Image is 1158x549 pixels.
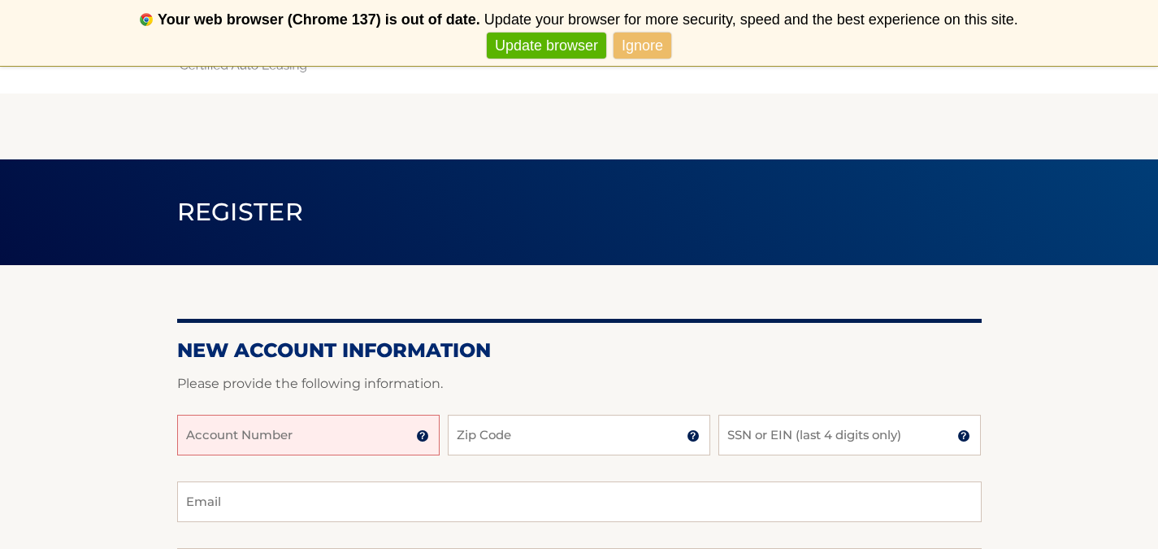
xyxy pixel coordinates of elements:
[177,481,982,522] input: Email
[416,429,429,442] img: tooltip.svg
[177,415,440,455] input: Account Number
[158,11,480,28] b: Your web browser (Chrome 137) is out of date.
[177,197,304,227] span: Register
[448,415,710,455] input: Zip Code
[687,429,700,442] img: tooltip.svg
[484,11,1018,28] span: Update your browser for more security, speed and the best experience on this site.
[614,33,671,59] a: Ignore
[177,373,982,395] p: Please provide the following information.
[957,429,970,442] img: tooltip.svg
[487,33,606,59] a: Update browser
[177,338,982,363] h2: New Account Information
[718,415,981,455] input: SSN or EIN (last 4 digits only)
